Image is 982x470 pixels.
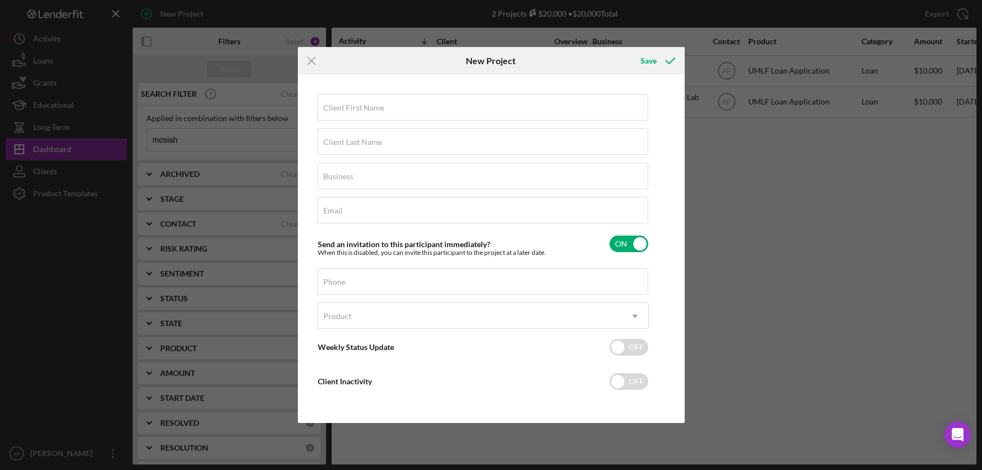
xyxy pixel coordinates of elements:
[318,377,372,386] label: Client Inactivity
[323,278,345,286] label: Phone
[318,249,546,257] div: When this is disabled, you can invite this participant to the project at a later date.
[323,103,384,112] label: Client First Name
[944,421,971,448] div: Open Intercom Messenger
[323,172,353,181] label: Business
[323,312,351,321] div: Product
[318,239,490,249] label: Send an invitation to this participant immediately?
[466,56,516,66] h6: New Project
[318,342,394,352] label: Weekly Status Update
[323,206,343,215] label: Email
[323,138,382,147] label: Client Last Name
[640,50,657,72] div: Save
[629,50,684,72] button: Save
